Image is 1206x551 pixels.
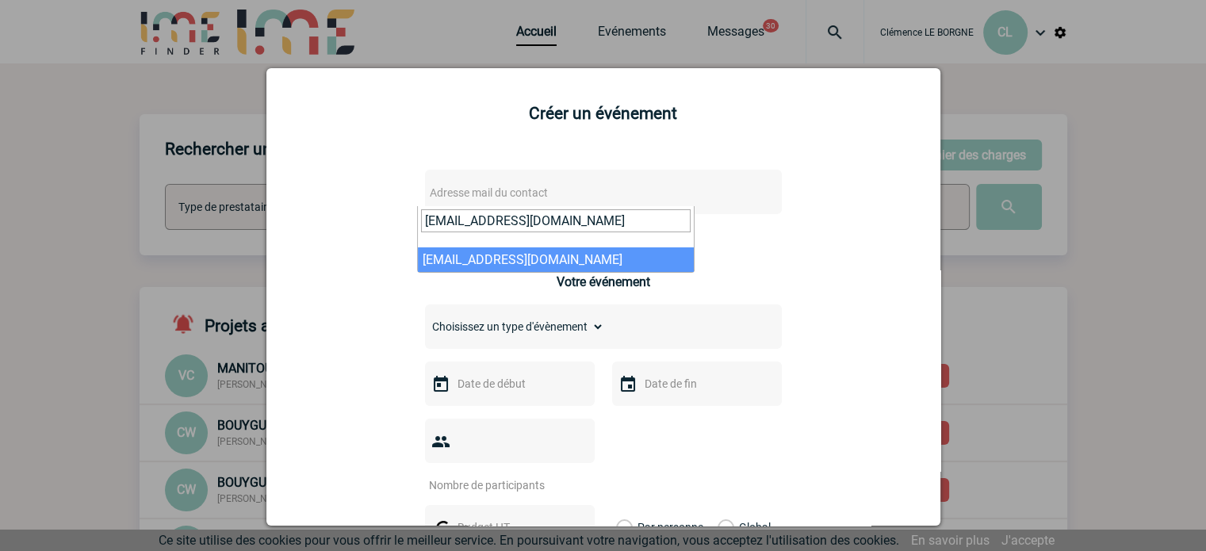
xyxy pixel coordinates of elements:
label: Par personne [616,505,634,549]
input: Date de début [454,373,563,394]
li: [EMAIL_ADDRESS][DOMAIN_NAME] [418,247,694,272]
input: Budget HT [454,517,563,538]
span: Adresse mail du contact [430,186,548,199]
h3: Votre événement [557,274,650,289]
h2: Créer un événement [286,104,921,123]
label: Global [718,505,728,549]
input: Nombre de participants [425,475,574,496]
input: Date de fin [641,373,750,394]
